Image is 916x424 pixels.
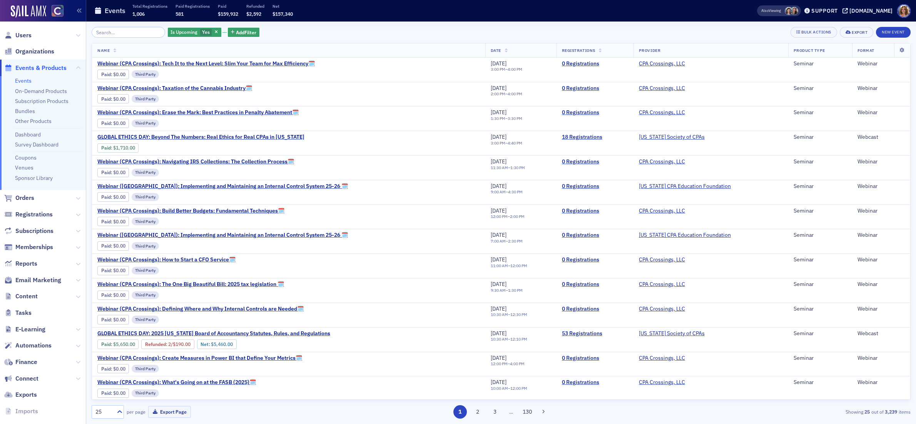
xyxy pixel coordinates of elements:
div: Webinar [857,256,905,263]
p: Paid [218,3,238,9]
a: Dashboard [15,131,41,138]
span: : [101,96,113,102]
span: California CPA Education Foundation [639,183,731,190]
span: $5,650.00 [113,341,135,347]
a: Bundles [15,108,35,115]
span: $5,460.00 [211,341,233,347]
a: Webinar (CPA Crossings): Navigating IRS Collections: The Collection Process🗓️ [97,158,294,165]
span: [DATE] [491,109,506,116]
a: CPA Crossings, LLC [639,158,685,165]
div: Yes [168,28,221,37]
a: 0 Registrations [562,60,628,67]
a: Webinar (CPA Crossings): What's Going on at the FASB (2025)🗓️ [97,379,256,386]
button: AddFilter [228,28,259,37]
a: Webinar ([GEOGRAPHIC_DATA]): Implementing and Maintaining an Internal Control System 25-26 🗓 [97,183,348,190]
a: 0 Registrations [562,232,628,239]
span: CPA Crossings, LLC [639,208,687,214]
a: 0 Registrations [562,306,628,313]
span: CPA Crossings, LLC [639,60,687,67]
button: 3 [488,405,502,419]
a: Paid [101,145,111,151]
div: Webinar [857,208,905,214]
a: CPA Crossings, LLC [639,109,685,116]
span: Provider [639,48,660,53]
span: Product Type [794,48,825,53]
time: 4:40 PM [508,140,522,146]
div: Seminar [794,60,847,67]
a: 0 Registrations [562,183,628,190]
a: Connect [4,374,38,383]
a: New Event [876,28,911,35]
a: CPA Crossings, LLC [639,306,685,313]
img: SailAMX [52,5,64,17]
span: [DATE] [491,158,506,165]
a: [US_STATE] Society of CPAs [639,134,705,141]
span: Registrations [562,48,595,53]
div: Seminar [794,256,847,263]
span: Automations [15,341,52,350]
a: Registrations [4,210,53,219]
time: 12:30 PM [510,312,527,317]
time: 2:00 PM [491,91,505,96]
span: 581 [176,11,184,17]
a: CPA Crossings, LLC [639,281,685,288]
div: Third Party [132,95,159,103]
a: Exports [4,391,37,399]
time: 3:00 PM [491,140,505,146]
div: Webinar [857,60,905,67]
span: 1,006 [132,11,145,17]
span: [DATE] [491,305,506,312]
a: Users [4,31,32,40]
time: 1:30 PM [491,116,505,121]
button: 130 [521,405,534,419]
span: [DATE] [491,354,506,361]
div: Also [761,8,769,13]
div: Webcast [857,330,905,337]
div: Paid: 19 - $171000 [97,143,139,153]
a: Coupons [15,154,37,161]
a: Paid [101,341,111,347]
time: 12:00 PM [510,263,527,268]
span: Imports [15,407,38,416]
div: Third Party [132,291,159,299]
p: Paid Registrations [176,3,210,9]
span: Connect [15,374,38,383]
a: Webinar (CPA Crossings): Erase the Mark: Best Practices in Penalty Abatement🗓️ [97,109,299,116]
a: [US_STATE] CPA Education Foundation [639,183,731,190]
a: CPA Crossings, LLC [639,60,685,67]
div: Support [811,7,838,14]
a: Webinar (CPA Crossings): Taxation of the Cannabis Industry🗓️ [97,85,252,92]
a: Webinar (CPA Crossings): Create Measures in Power BI that Define Your Metrics🗓️ [97,355,302,362]
a: Imports [4,407,38,416]
span: : [101,292,113,298]
span: GLOBAL ETHICS DAY: 2025 Colorado Board of Accountancy Statutes, Rules, and Regulations [97,330,330,337]
div: – [491,288,523,293]
span: : [101,268,113,273]
button: Export Page [148,406,191,418]
span: CPA Crossings, LLC [639,306,687,313]
a: [US_STATE] Society of CPAs [639,330,705,337]
div: Paid: 0 - $0 [97,192,129,201]
a: Events & Products [4,64,67,72]
time: 10:30 AM [491,312,508,317]
a: Other Products [15,118,52,125]
a: Paid [101,71,111,77]
a: View Homepage [46,5,64,18]
span: Content [15,292,38,301]
a: Paid [101,268,111,273]
span: Finance [15,358,37,366]
span: $0.00 [113,219,125,224]
span: [DATE] [491,330,506,337]
span: Tiffany Carson [790,7,798,15]
span: Add Filter [236,29,256,36]
div: Seminar [794,281,847,288]
div: Export [852,30,868,35]
a: Organizations [4,47,54,56]
span: $0.00 [113,292,125,298]
div: Webinar [857,158,905,165]
div: – [491,116,522,121]
span: Is Upcoming [170,29,197,35]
